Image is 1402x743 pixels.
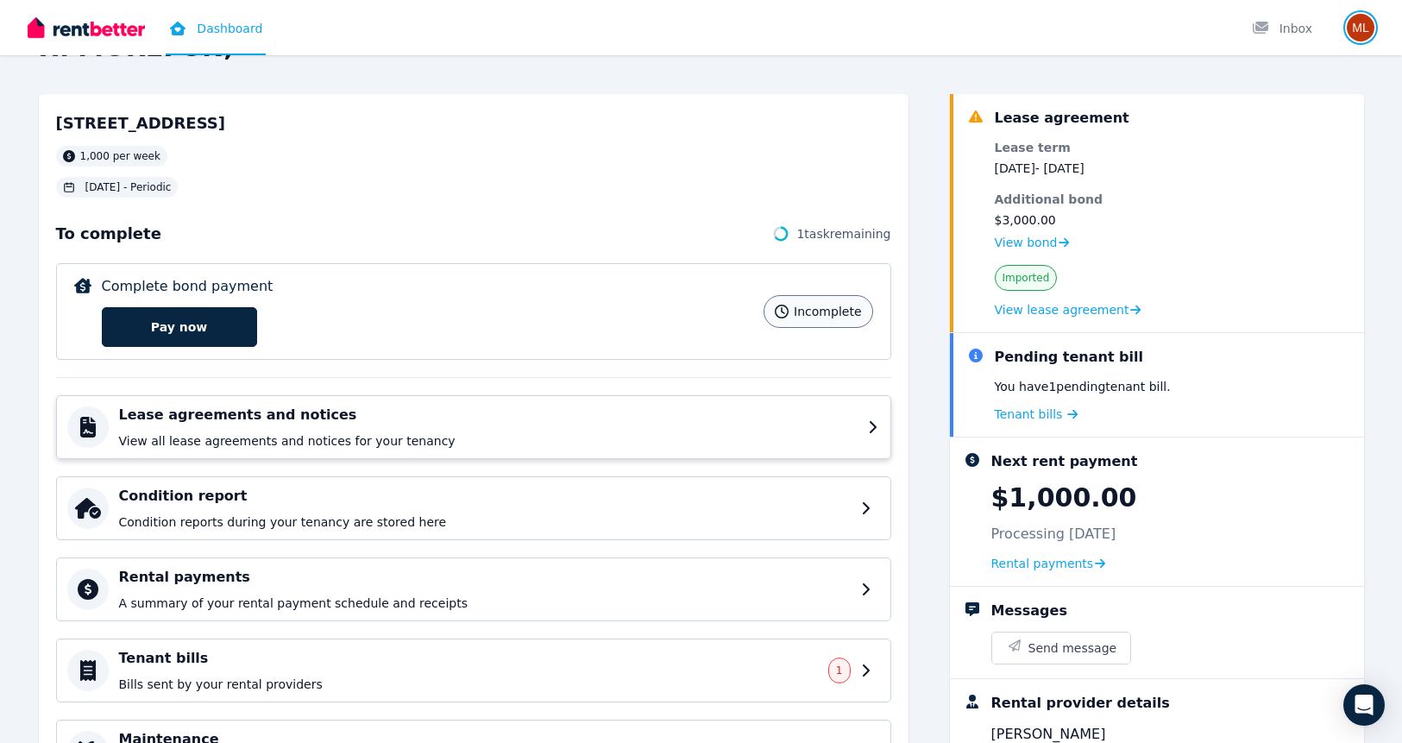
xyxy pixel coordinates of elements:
a: View lease agreement [995,301,1141,318]
p: A summary of your rental payment schedule and receipts [119,595,851,612]
a: View bond [995,234,1070,251]
h4: Lease agreements and notices [119,405,858,425]
p: $3,000.00 [995,211,1141,229]
button: Pay now [102,307,257,347]
div: Lease agreement [995,108,1129,129]
dt: Lease term [995,139,1141,156]
img: Complete bond payment [74,278,91,293]
span: View lease agreement [995,301,1129,318]
p: Processing [DATE] [991,524,1116,545]
p: View all lease agreements and notices for your tenancy [119,432,858,450]
dt: Additional bond [995,191,1141,208]
p: Bills sent by your rental providers [119,676,818,693]
p: $1,000.00 [991,482,1137,513]
div: Inbox [1252,20,1312,37]
span: 1 [836,664,843,677]
div: Pending tenant bill [995,347,1144,368]
span: incomplete [794,303,861,320]
div: Next rent payment [991,451,1138,472]
h4: Tenant bills [119,648,818,669]
a: Tenant bills [995,406,1078,423]
span: 1,000 per week [80,149,160,163]
p: Condition reports during your tenancy are stored here [119,513,851,531]
p: Complete bond payment [102,276,273,297]
span: View bond [995,234,1058,251]
button: Send message [992,633,1131,664]
span: [DATE] - Periodic [85,180,172,194]
p: You have 1 pending tenant bill . [995,378,1171,395]
span: Imported [1003,271,1050,285]
a: Rental payments [991,555,1106,572]
div: Open Intercom Messenger [1343,684,1385,726]
span: To complete [56,222,161,246]
img: MOREFUN ENTERPRISES PTY LTD [1347,14,1374,41]
div: Messages [991,601,1067,621]
div: Rental provider details [991,693,1170,714]
h4: Condition report [119,486,851,507]
img: RentBetter [28,15,145,41]
span: Tenant bills [995,406,1063,423]
span: 1 task remaining [796,225,890,242]
h2: [STREET_ADDRESS] [56,111,226,135]
h4: Rental payments [119,567,851,588]
dd: [DATE] - [DATE] [995,160,1141,177]
span: Rental payments [991,555,1094,572]
span: Send message [1028,639,1117,657]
